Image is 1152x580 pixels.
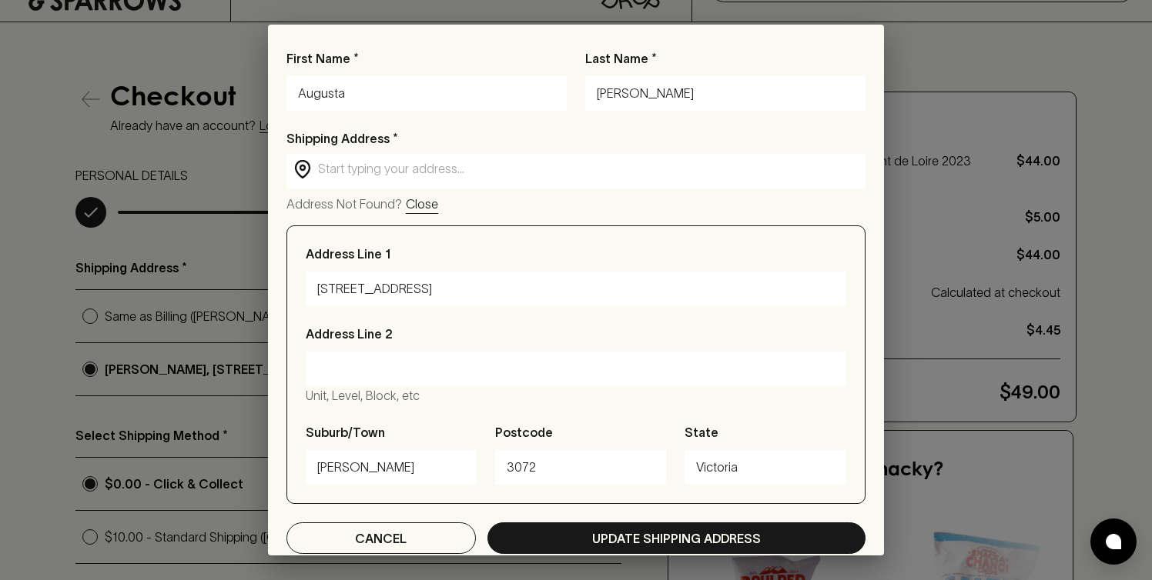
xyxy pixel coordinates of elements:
[685,423,718,442] p: State
[1106,534,1121,549] img: bubble-icon
[495,423,553,442] p: Postcode
[487,522,866,554] button: Update Shipping Address
[286,522,476,554] button: Cancel
[306,325,393,343] p: Address Line 2
[406,195,438,213] p: Close
[306,245,390,263] p: Address Line 1
[318,160,859,178] input: Start typing your address...
[592,529,761,548] p: Update Shipping Address
[355,529,407,548] p: Cancel
[286,129,866,148] p: Shipping Address *
[286,49,567,68] p: First Name *
[585,49,866,68] p: Last Name *
[306,388,420,402] span: Unit, Level, Block, etc
[286,195,402,214] p: Address Not Found?
[306,423,385,442] p: Suburb/Town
